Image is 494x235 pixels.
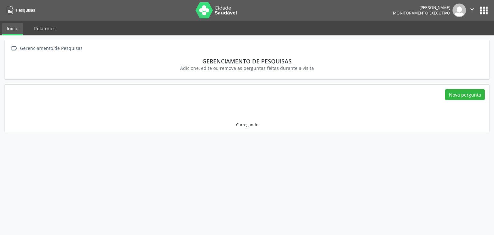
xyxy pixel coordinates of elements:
[14,58,480,65] div: Gerenciamento de Pesquisas
[469,6,476,13] i: 
[16,7,35,13] span: Pesquisas
[453,4,466,17] img: img
[14,65,480,71] div: Adicione, edite ou remova as perguntas feitas durante a visita
[9,44,19,53] i: 
[19,44,84,53] div: Gerenciamento de Pesquisas
[236,122,258,127] div: Carregando
[445,89,485,100] button: Nova pergunta
[393,10,450,16] span: Monitoramento Executivo
[30,23,60,34] a: Relatórios
[478,5,489,16] button: apps
[2,23,23,35] a: Início
[393,5,450,10] div: [PERSON_NAME]
[5,5,35,15] a: Pesquisas
[466,4,478,17] button: 
[9,44,84,53] a:  Gerenciamento de Pesquisas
